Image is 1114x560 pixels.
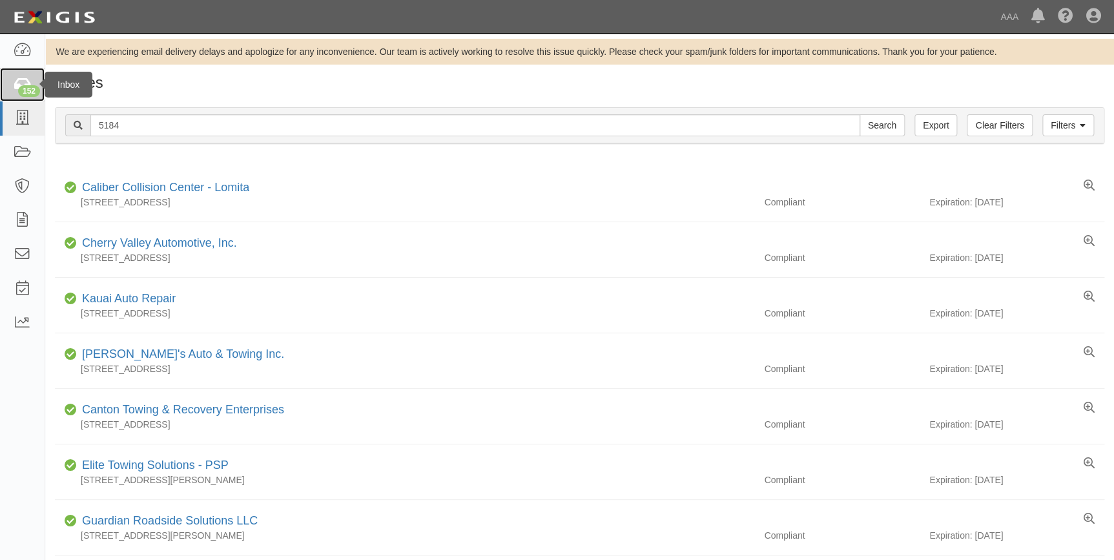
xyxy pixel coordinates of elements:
[1084,346,1095,359] a: View results summary
[967,114,1032,136] a: Clear Filters
[45,72,92,98] div: Inbox
[1042,114,1094,136] a: Filters
[65,239,77,248] i: Compliant
[914,114,957,136] a: Export
[65,406,77,415] i: Compliant
[82,292,176,305] a: Kauai Auto Repair
[82,514,258,527] a: Guardian Roadside Solutions LLC
[82,459,229,472] a: Elite Towing Solutions - PSP
[65,295,77,304] i: Compliant
[55,418,754,431] div: [STREET_ADDRESS]
[754,251,929,264] div: Compliant
[77,513,258,530] div: Guardian Roadside Solutions LLC
[994,4,1025,30] a: AAA
[65,461,77,470] i: Compliant
[65,183,77,192] i: Compliant
[65,517,77,526] i: Compliant
[860,114,905,136] input: Search
[929,307,1104,320] div: Expiration: [DATE]
[82,181,249,194] a: Caliber Collision Center - Lomita
[55,74,1104,91] h1: Parties
[77,180,249,196] div: Caliber Collision Center - Lomita
[929,251,1104,264] div: Expiration: [DATE]
[82,347,284,360] a: [PERSON_NAME]'s Auto & Towing Inc.
[929,362,1104,375] div: Expiration: [DATE]
[65,350,77,359] i: Compliant
[45,45,1114,58] div: We are experiencing email delivery delays and apologize for any inconvenience. Our team is active...
[77,402,284,419] div: Canton Towing & Recovery Enterprises
[10,6,99,29] img: logo-5460c22ac91f19d4615b14bd174203de0afe785f0fc80cf4dbbc73dc1793850b.png
[77,346,284,363] div: Bob's Auto & Towing Inc.
[929,196,1104,209] div: Expiration: [DATE]
[1084,235,1095,248] a: View results summary
[754,196,929,209] div: Compliant
[77,235,237,252] div: Cherry Valley Automotive, Inc.
[754,362,929,375] div: Compliant
[1084,513,1095,526] a: View results summary
[77,457,229,474] div: Elite Towing Solutions - PSP
[55,529,754,542] div: [STREET_ADDRESS][PERSON_NAME]
[18,85,40,97] div: 152
[55,196,754,209] div: [STREET_ADDRESS]
[77,291,176,307] div: Kauai Auto Repair
[55,473,754,486] div: [STREET_ADDRESS][PERSON_NAME]
[82,403,284,416] a: Canton Towing & Recovery Enterprises
[754,473,929,486] div: Compliant
[929,473,1104,486] div: Expiration: [DATE]
[55,307,754,320] div: [STREET_ADDRESS]
[754,418,929,431] div: Compliant
[82,236,237,249] a: Cherry Valley Automotive, Inc.
[754,529,929,542] div: Compliant
[1084,457,1095,470] a: View results summary
[929,529,1104,542] div: Expiration: [DATE]
[1084,180,1095,192] a: View results summary
[90,114,860,136] input: Search
[1084,402,1095,415] a: View results summary
[929,418,1104,431] div: Expiration: [DATE]
[1084,291,1095,304] a: View results summary
[754,307,929,320] div: Compliant
[55,362,754,375] div: [STREET_ADDRESS]
[1058,9,1073,25] i: Help Center - Complianz
[55,251,754,264] div: [STREET_ADDRESS]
